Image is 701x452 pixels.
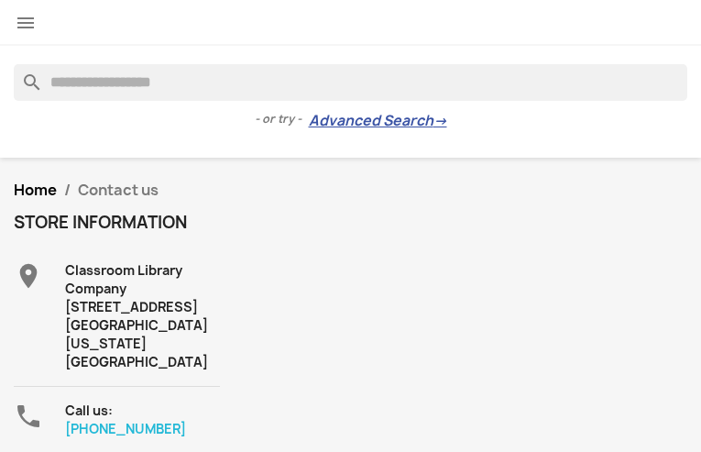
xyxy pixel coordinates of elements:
div: Classroom Library Company [STREET_ADDRESS] [GEOGRAPHIC_DATA][US_STATE] [GEOGRAPHIC_DATA] [65,261,220,371]
i:  [15,12,37,34]
i:  [14,402,43,431]
i:  [14,261,43,291]
span: → [433,112,447,130]
i: search [14,64,36,86]
span: Contact us [78,180,159,200]
a: Home [14,180,57,200]
a: Advanced Search→ [309,112,447,130]
a: [PHONE_NUMBER] [65,420,186,437]
div: Call us: [65,402,220,438]
span: - or try - [255,110,309,128]
h4: Store information [14,214,220,232]
input: Search [14,64,687,101]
